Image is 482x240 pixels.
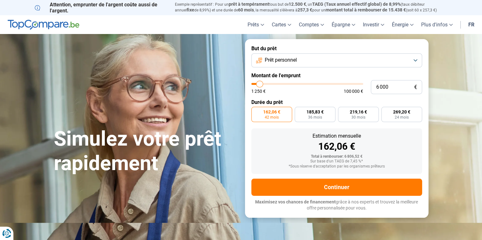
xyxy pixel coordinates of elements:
[256,159,417,164] div: Sur base d'un TAEG de 7,45 %*
[251,179,422,196] button: Continuer
[265,115,279,119] span: 42 mois
[8,20,79,30] img: TopCompare
[289,2,306,7] span: 12.500 €
[251,53,422,67] button: Prêt personnel
[263,110,280,114] span: 162,06 €
[251,89,266,93] span: 1 250 €
[251,72,422,79] label: Montant de l'emprunt
[35,2,167,14] p: Attention, emprunter de l'argent coûte aussi de l'argent.
[244,15,268,34] a: Prêts
[312,2,401,7] span: TAEG (Taux annuel effectif global) de 8,99%
[229,2,269,7] span: prêt à tempérament
[350,110,367,114] span: 219,16 €
[417,15,457,34] a: Plus d'infos
[175,2,448,13] p: Exemple représentatif : Pour un tous but de , un (taux débiteur annuel de 8,99%) et une durée de ...
[393,110,410,114] span: 269,20 €
[251,45,422,51] label: But du prêt
[256,134,417,139] div: Estimation mensuelle
[256,164,417,169] div: *Sous réserve d'acceptation par les organismes prêteurs
[306,110,324,114] span: 185,83 €
[54,127,237,176] h1: Simulez votre prêt rapidement
[388,15,417,34] a: Énergie
[187,7,194,12] span: fixe
[328,15,359,34] a: Épargne
[251,199,422,211] p: grâce à nos experts et trouvez la meilleure offre personnalisée pour vous.
[251,99,422,105] label: Durée du prêt
[359,15,388,34] a: Investir
[256,154,417,159] div: Total à rembourser: 6 806,52 €
[295,15,328,34] a: Comptes
[308,115,322,119] span: 36 mois
[414,85,417,90] span: €
[255,199,336,204] span: Maximisez vos chances de financement
[265,57,297,64] span: Prêt personnel
[351,115,365,119] span: 30 mois
[464,15,478,34] a: fr
[298,7,312,12] span: 257,3 €
[326,7,406,12] span: montant total à rembourser de 15.438 €
[238,7,254,12] span: 60 mois
[395,115,409,119] span: 24 mois
[344,89,363,93] span: 100 000 €
[256,142,417,151] div: 162,06 €
[268,15,295,34] a: Cartes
